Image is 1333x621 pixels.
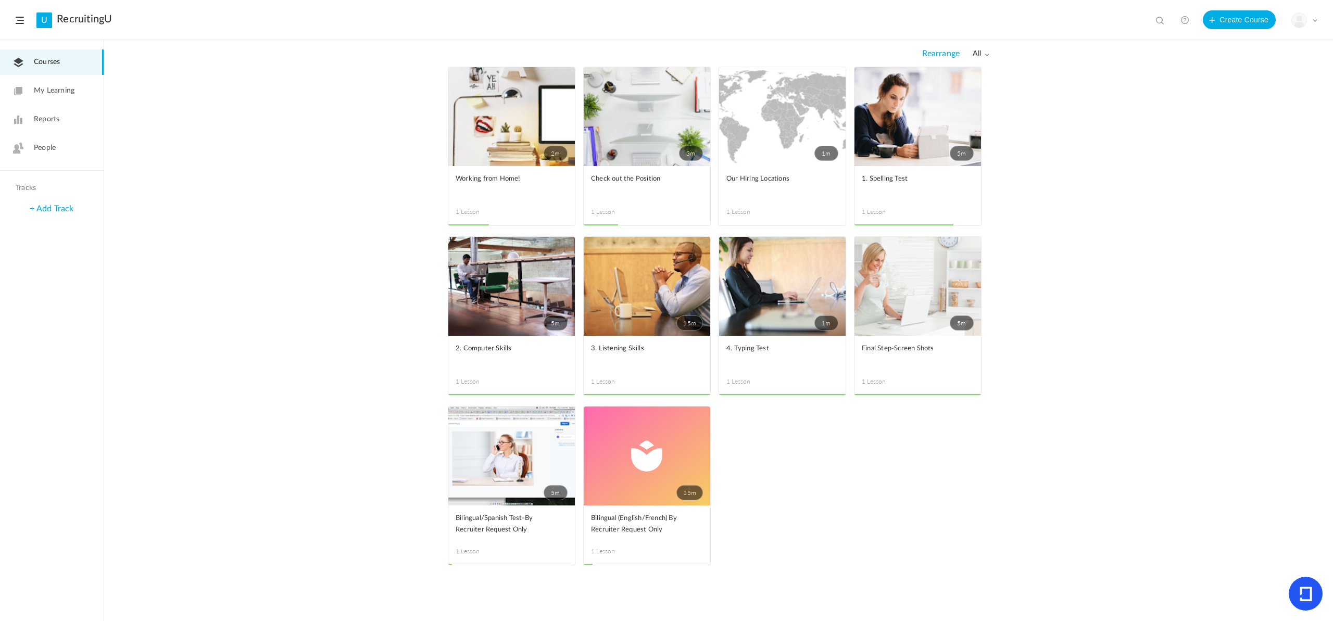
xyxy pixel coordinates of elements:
a: 1m [719,237,846,336]
span: Check out the Position [591,173,687,185]
a: 3. Listening Skills [591,343,703,366]
img: user-image.png [1292,13,1306,28]
span: 1 Lesson [862,377,918,386]
button: Create Course [1203,10,1276,29]
span: Rearrange [922,49,960,59]
a: 1m [719,67,846,166]
a: 2. Computer Skills [456,343,568,366]
span: 1 Lesson [591,377,647,386]
span: Courses [34,57,60,68]
span: 1 Lesson [862,207,918,217]
a: Working from Home! [456,173,568,197]
a: 5m [854,237,981,336]
h4: Tracks [16,184,85,193]
span: 5m [950,146,974,161]
span: 5m [544,315,568,331]
a: 5m [448,237,575,336]
a: 5m [448,407,575,505]
span: 1 Lesson [456,207,512,217]
a: Bilingual/Spanish Test-By Recruiter Request Only [456,513,568,536]
span: Bilingual/Spanish Test-By Recruiter Request Only [456,513,552,536]
a: 2m [448,67,575,166]
span: People [34,143,56,154]
span: Bilingual (English/French) By Recruiter Request Only [591,513,687,536]
a: + Add Track [30,205,73,213]
span: 1m [814,315,838,331]
span: 5m [950,315,974,331]
a: 1. Spelling Test [862,173,974,197]
a: Bilingual (English/French) By Recruiter Request Only [591,513,703,536]
a: U [36,12,52,28]
span: Final Step-Screen Shots [862,343,958,354]
span: 1 Lesson [726,377,783,386]
span: Reports [34,114,59,125]
span: 2. Computer Skills [456,343,552,354]
span: 5m [544,485,568,500]
span: 1 Lesson [456,547,512,556]
span: My Learning [34,85,74,96]
span: 1 Lesson [591,547,647,556]
span: 1 Lesson [456,377,512,386]
a: Final Step-Screen Shots [862,343,974,366]
a: 15m [584,237,710,336]
span: 3. Listening Skills [591,343,687,354]
a: Our Hiring Locations [726,173,838,197]
span: 1 Lesson [726,207,783,217]
a: 3m [584,67,710,166]
span: Our Hiring Locations [726,173,823,185]
span: 2m [544,146,568,161]
a: RecruitingU [57,13,112,26]
span: 1m [814,146,838,161]
span: 1. Spelling Test [862,173,958,185]
span: 1 Lesson [591,207,647,217]
a: 5m [854,67,981,166]
a: 15m [584,407,710,505]
a: 4. Typing Test [726,343,838,366]
span: 15m [676,485,703,500]
span: 4. Typing Test [726,343,823,354]
a: Check out the Position [591,173,703,197]
span: all [973,49,989,58]
span: 3m [679,146,703,161]
span: Working from Home! [456,173,552,185]
span: 15m [676,315,703,331]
